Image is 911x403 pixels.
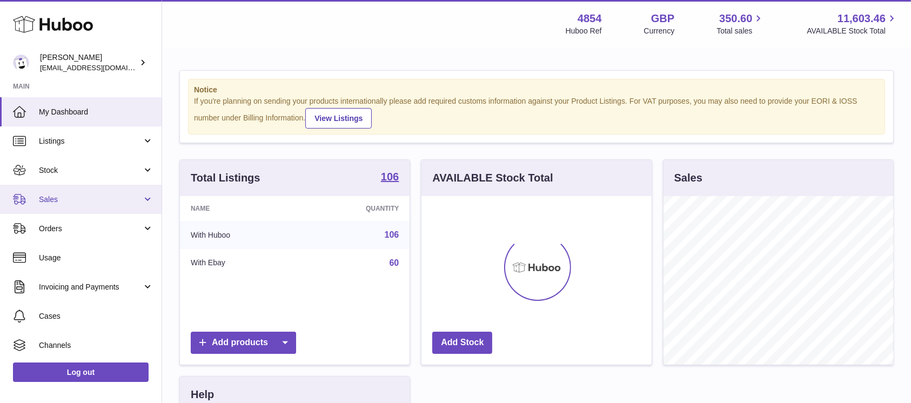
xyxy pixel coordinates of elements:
[180,249,301,277] td: With Ebay
[39,194,142,205] span: Sales
[191,387,214,402] h3: Help
[191,332,296,354] a: Add products
[719,11,752,26] span: 350.60
[432,171,553,185] h3: AVAILABLE Stock Total
[305,108,372,129] a: View Listings
[39,136,142,146] span: Listings
[39,253,153,263] span: Usage
[180,196,301,221] th: Name
[578,11,602,26] strong: 4854
[716,11,765,36] a: 350.60 Total sales
[381,171,399,182] strong: 106
[301,196,410,221] th: Quantity
[432,332,492,354] a: Add Stock
[807,11,898,36] a: 11,603.46 AVAILABLE Stock Total
[13,55,29,71] img: jimleo21@yahoo.gr
[40,52,137,73] div: [PERSON_NAME]
[385,230,399,239] a: 106
[644,26,675,36] div: Currency
[390,258,399,267] a: 60
[716,26,765,36] span: Total sales
[180,221,301,249] td: With Huboo
[39,282,142,292] span: Invoicing and Payments
[838,11,886,26] span: 11,603.46
[191,171,260,185] h3: Total Listings
[39,340,153,351] span: Channels
[807,26,898,36] span: AVAILABLE Stock Total
[39,165,142,176] span: Stock
[39,107,153,117] span: My Dashboard
[674,171,702,185] h3: Sales
[39,224,142,234] span: Orders
[194,96,879,129] div: If you're planning on sending your products internationally please add required customs informati...
[651,11,674,26] strong: GBP
[566,26,602,36] div: Huboo Ref
[194,85,879,95] strong: Notice
[40,63,159,72] span: [EMAIL_ADDRESS][DOMAIN_NAME]
[39,311,153,321] span: Cases
[13,362,149,382] a: Log out
[381,171,399,184] a: 106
